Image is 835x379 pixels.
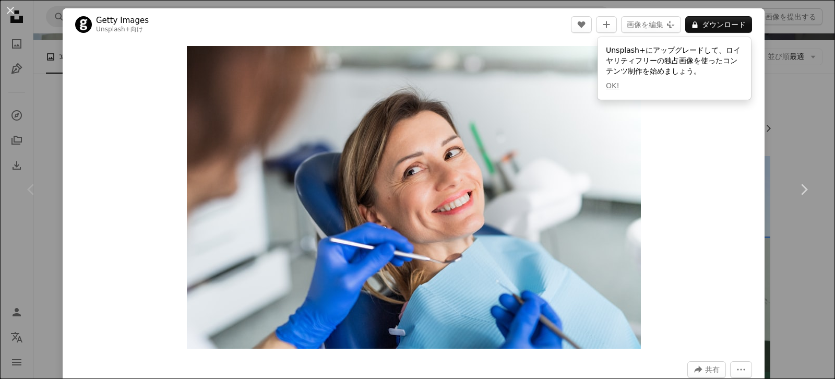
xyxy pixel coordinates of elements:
[96,15,149,26] a: Getty Images
[621,16,681,33] button: 画像を編集
[685,16,752,33] button: ダウンロード
[730,361,752,378] button: その他のアクション
[187,46,641,349] img: 女性は歯科医の手術で毎年歯科検診を受けています。
[598,37,751,100] div: Unsplash+にアップグレードして、ロイヤリティフリーの独占画像を使ったコンテンツ制作を始めましょう。
[772,139,835,240] a: 次へ
[571,16,592,33] button: いいね！
[596,16,617,33] button: コレクションに追加する
[187,46,641,349] button: この画像でズームインする
[687,361,726,378] button: このビジュアルを共有する
[75,16,92,33] img: Getty Imagesのプロフィールを見る
[606,81,619,91] button: OK!
[705,362,720,377] span: 共有
[96,26,149,34] div: 向け
[96,26,130,33] a: Unsplash+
